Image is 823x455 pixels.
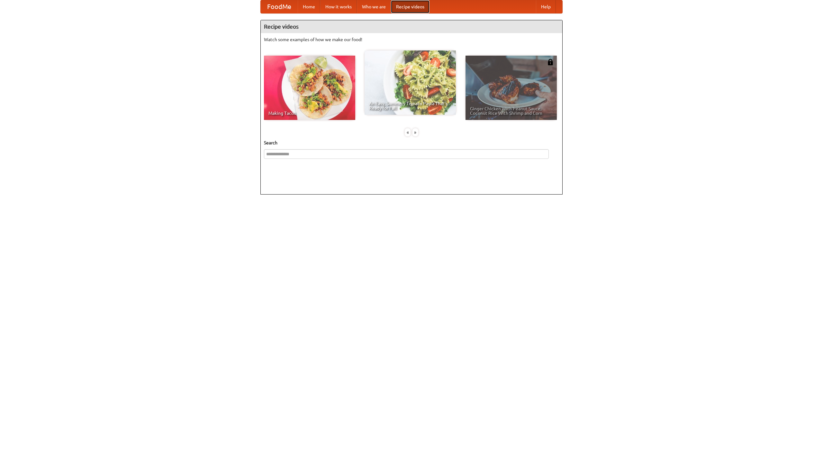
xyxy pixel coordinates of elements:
a: Help [536,0,556,13]
span: Making Tacos [268,111,351,115]
p: Watch some examples of how we make our food! [264,36,559,43]
a: Recipe videos [391,0,430,13]
div: « [405,128,411,136]
span: An Easy, Summery Tomato Pasta That's Ready for Fall [369,101,451,110]
a: Making Tacos [264,56,355,120]
a: Home [298,0,320,13]
h5: Search [264,140,559,146]
div: » [412,128,418,136]
a: Who we are [357,0,391,13]
img: 483408.png [547,59,554,65]
a: How it works [320,0,357,13]
a: FoodMe [261,0,298,13]
a: An Easy, Summery Tomato Pasta That's Ready for Fall [365,50,456,115]
h4: Recipe videos [261,20,562,33]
